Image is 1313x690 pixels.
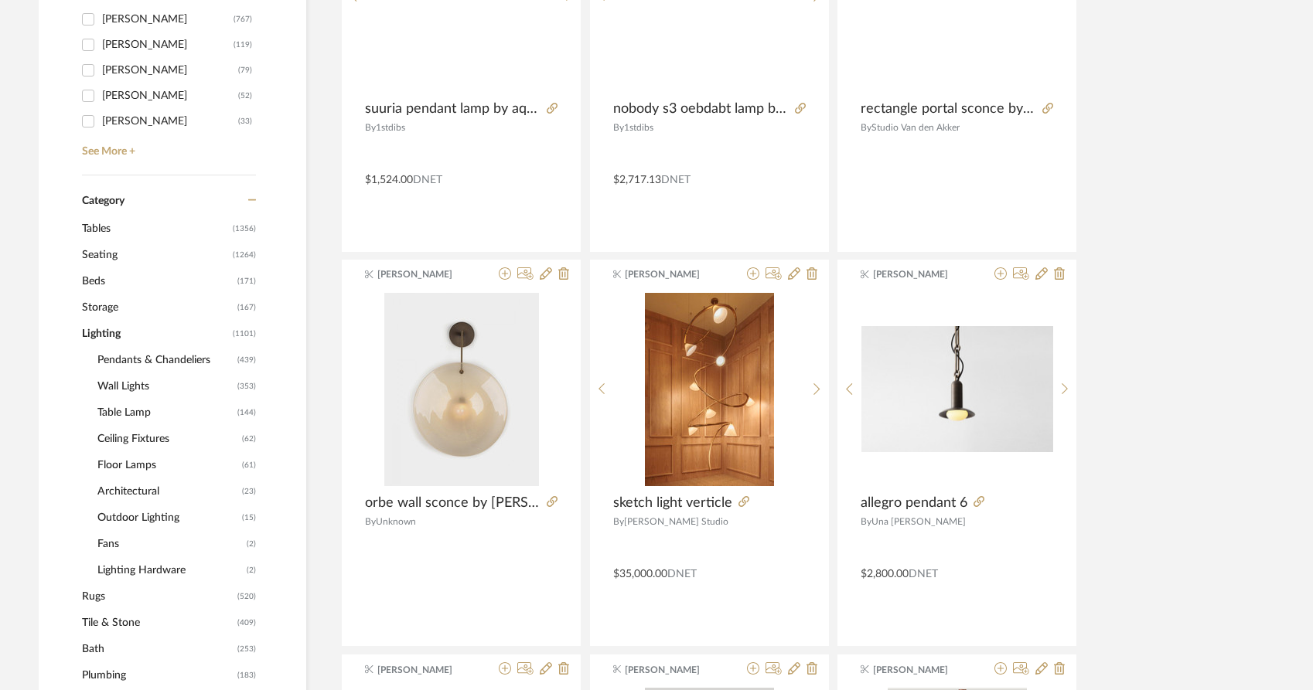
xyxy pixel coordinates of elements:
span: Una [PERSON_NAME] [871,517,966,526]
span: By [365,517,376,526]
span: Rugs [82,583,234,610]
span: [PERSON_NAME] Studio [624,517,728,526]
span: Seating [82,242,229,268]
span: Beds [82,268,234,294]
span: (353) [237,374,256,399]
span: [PERSON_NAME] [377,663,475,677]
span: sketch light verticle [613,495,732,512]
div: [PERSON_NAME] [102,83,238,108]
span: (1264) [233,243,256,267]
div: (52) [238,83,252,108]
span: By [861,517,871,526]
div: [PERSON_NAME] [102,32,234,57]
span: (439) [237,348,256,372]
span: (2) [247,532,256,556]
img: orbe wall sconce by Veronese [384,293,539,486]
div: (119) [234,32,252,57]
span: By [861,123,871,132]
span: rectangle portal sconce by [PERSON_NAME] [861,100,1036,117]
span: Category [82,195,124,208]
span: suuria pendant lamp by aqua creations [365,100,541,117]
span: (62) [242,427,256,451]
span: (2) [247,558,256,583]
img: sketch light verticle [645,293,774,486]
span: $2,800.00 [861,569,909,580]
a: See More + [78,134,256,158]
span: Wall Lights [97,373,234,399]
span: Outdoor Lighting [97,505,238,531]
span: $1,524.00 [365,175,413,185]
span: (15) [242,505,256,530]
span: By [613,123,624,132]
span: By [365,123,376,132]
img: allegro pendant 6 [861,326,1053,453]
span: Pendants & Chandeliers [97,347,234,373]
div: (767) [234,7,252,32]
span: (183) [237,663,256,688]
span: Storage [82,294,234,321]
span: Tile & Stone [82,610,234,636]
span: Tables [82,216,229,242]
span: (409) [237,610,256,635]
span: $35,000.00 [613,569,667,580]
span: allegro pendant 6 [861,495,967,512]
span: (167) [237,295,256,320]
span: (253) [237,637,256,661]
div: (79) [238,58,252,83]
span: Studio Van den Akker [871,123,960,132]
div: [PERSON_NAME] [102,58,238,83]
span: Fans [97,531,243,557]
span: [PERSON_NAME] [625,267,722,281]
span: Ceiling Fixtures [97,426,238,452]
span: [PERSON_NAME] [377,267,475,281]
span: By [613,517,624,526]
span: (61) [242,453,256,478]
span: nobody s3 oebdabt lamp by Euroluce lampadaari [613,100,789,117]
span: (171) [237,269,256,294]
span: (23) [242,479,256,504]
span: Bath [82,636,234,662]
span: Plumbing [82,662,234,688]
span: orbe wall sconce by [PERSON_NAME] [365,495,541,512]
span: [PERSON_NAME] [873,267,970,281]
span: $2,717.13 [613,175,661,185]
span: DNET [661,175,691,185]
span: DNET [909,569,938,580]
span: (520) [237,584,256,609]
span: (1356) [233,216,256,241]
span: (144) [237,400,256,425]
span: [PERSON_NAME] [625,663,722,677]
span: DNET [413,175,442,185]
span: [PERSON_NAME] [873,663,970,677]
span: Lighting [82,321,229,347]
span: 1stdibs [624,123,653,132]
div: [PERSON_NAME] [102,109,238,134]
span: Table Lamp [97,399,234,426]
span: Floor Lamps [97,452,238,478]
div: [PERSON_NAME] [102,7,234,32]
div: (33) [238,109,252,134]
span: DNET [667,569,697,580]
span: (1101) [233,321,256,346]
span: 1stdibs [376,123,405,132]
span: Architectural [97,478,238,505]
span: Unknown [376,517,416,526]
span: Lighting Hardware [97,557,243,583]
